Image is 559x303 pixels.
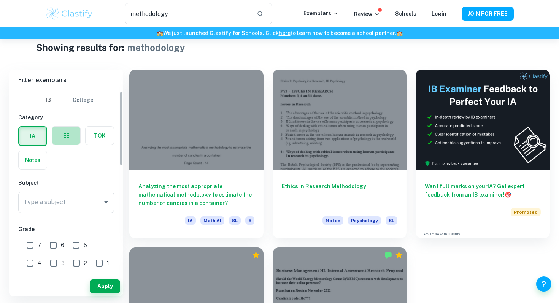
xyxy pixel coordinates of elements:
[384,251,392,259] img: Marked
[19,127,46,145] button: IA
[279,30,291,36] a: here
[129,70,264,238] a: Analyzing the most appropriate mathematical methodology to estimate the number of candies in a co...
[61,241,64,249] span: 6
[511,208,541,216] span: Promoted
[18,179,114,187] h6: Subject
[252,251,260,259] div: Premium
[245,216,254,225] span: 6
[423,232,460,237] a: Advertise with Clastify
[84,241,87,249] span: 5
[157,30,163,36] span: 🏫
[273,70,407,238] a: Ethics in Research MethodologyNotesPsychologySL
[416,70,550,238] a: Want full marks on yourIA? Get expert feedback from an IB examiner!PromotedAdvertise with Clastify
[36,41,124,54] h1: Showing results for:
[396,30,403,36] span: 🏫
[200,216,224,225] span: Math AI
[52,127,80,145] button: EE
[348,216,381,225] span: Psychology
[18,225,114,233] h6: Grade
[9,70,123,91] h6: Filter exemplars
[229,216,241,225] span: SL
[322,216,343,225] span: Notes
[425,182,541,199] h6: Want full marks on your IA ? Get expert feedback from an IB examiner!
[18,113,114,122] h6: Category
[282,182,398,207] h6: Ethics in Research Methodology
[38,259,41,267] span: 4
[86,127,114,145] button: TOK
[39,91,57,109] button: IB
[386,216,397,225] span: SL
[185,216,196,225] span: IA
[303,9,339,17] p: Exemplars
[61,259,65,267] span: 3
[84,259,87,267] span: 2
[462,7,514,21] button: JOIN FOR FREE
[2,29,557,37] h6: We just launched Clastify for Schools. Click to learn how to become a school partner.
[38,241,41,249] span: 7
[395,11,416,17] a: Schools
[90,279,120,293] button: Apply
[416,70,550,170] img: Thumbnail
[125,3,251,24] input: Search for any exemplars...
[138,182,254,207] h6: Analyzing the most appropriate mathematical methodology to estimate the number of candies in a co...
[505,192,511,198] span: 🎯
[395,251,403,259] div: Premium
[107,259,109,267] span: 1
[127,41,185,54] h1: methodology
[39,91,93,109] div: Filter type choice
[101,197,111,208] button: Open
[19,151,47,169] button: Notes
[536,276,551,292] button: Help and Feedback
[432,11,446,17] a: Login
[354,10,380,18] p: Review
[45,6,94,21] img: Clastify logo
[73,91,93,109] button: College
